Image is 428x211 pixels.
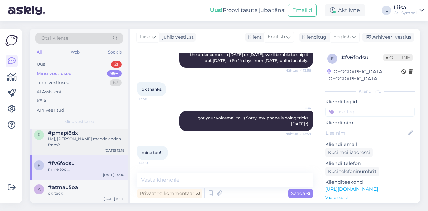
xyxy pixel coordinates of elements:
[38,132,41,137] span: p
[210,6,285,14] div: Proovi tasuta juba täna:
[110,79,122,86] div: 67
[37,107,64,114] div: Arhiveeritud
[48,130,78,136] span: #pmapi8dx
[38,187,41,192] span: a
[291,190,310,196] span: Saada
[37,70,72,77] div: Minu vestlused
[69,48,81,57] div: Web
[325,167,379,176] div: Küsi telefoninumbrit
[325,88,415,94] div: Kliendi info
[37,61,45,68] div: Uus
[48,166,124,172] div: mine too!!!
[325,98,415,105] p: Kliendi tag'id
[286,106,311,111] span: Liisa
[37,98,46,104] div: Kõik
[331,56,334,61] span: f
[394,5,424,16] a: LiisaGrillSymbol
[325,4,365,16] div: Aktiivne
[285,68,311,73] span: Nähtud ✓ 13:58
[383,54,413,61] span: Offline
[37,79,70,86] div: Tiimi vestlused
[41,35,68,42] span: Otsi kliente
[35,48,43,57] div: All
[105,148,124,153] div: [DATE] 12:19
[341,54,383,62] div: # fv6fodsu
[394,5,417,10] div: Liisa
[48,136,124,148] div: Hej, [PERSON_NAME] meddelanden fram?
[288,4,317,17] button: Emailid
[210,7,223,13] b: Uus!
[139,160,164,165] span: 14:00
[325,148,373,157] div: Küsi meiliaadressi
[37,89,62,95] div: AI Assistent
[139,97,164,102] span: 13:58
[104,196,124,201] div: [DATE] 10:25
[48,190,124,196] div: ok tack
[48,184,78,190] span: #atmau5oa
[362,33,414,42] div: Arhiveeri vestlus
[38,163,40,168] span: f
[5,34,18,47] img: Askly Logo
[325,141,415,148] p: Kliendi email
[195,115,309,126] span: I got your voicemail to. :) Sorry, my phone is doing tricks [DATE] :)
[326,129,407,137] input: Lisa nimi
[325,107,415,117] input: Lisa tag
[137,189,202,198] div: Privaatne kommentaar
[325,160,415,167] p: Kliendi telefon
[140,33,150,41] span: Liisa
[107,70,122,77] div: 99+
[333,33,351,41] span: English
[325,119,415,126] p: Kliendi nimi
[327,68,401,82] div: [GEOGRAPHIC_DATA], [GEOGRAPHIC_DATA]
[142,150,163,155] span: mine too!!!
[325,179,415,186] p: Klienditeekond
[107,48,123,57] div: Socials
[48,160,75,166] span: #fv6fodsu
[103,172,124,177] div: [DATE] 14:00
[245,34,262,41] div: Klient
[285,131,311,136] span: Nähtud ✓ 13:59
[325,186,378,192] a: [URL][DOMAIN_NAME]
[299,34,328,41] div: Klienditugi
[382,6,391,15] div: L
[267,33,285,41] span: English
[142,87,162,92] span: ok thanks
[325,195,415,201] p: Vaata edasi ...
[394,10,417,16] div: GrillSymbol
[64,119,94,125] span: Minu vestlused
[159,34,194,41] div: juhib vestlust
[111,61,122,68] div: 21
